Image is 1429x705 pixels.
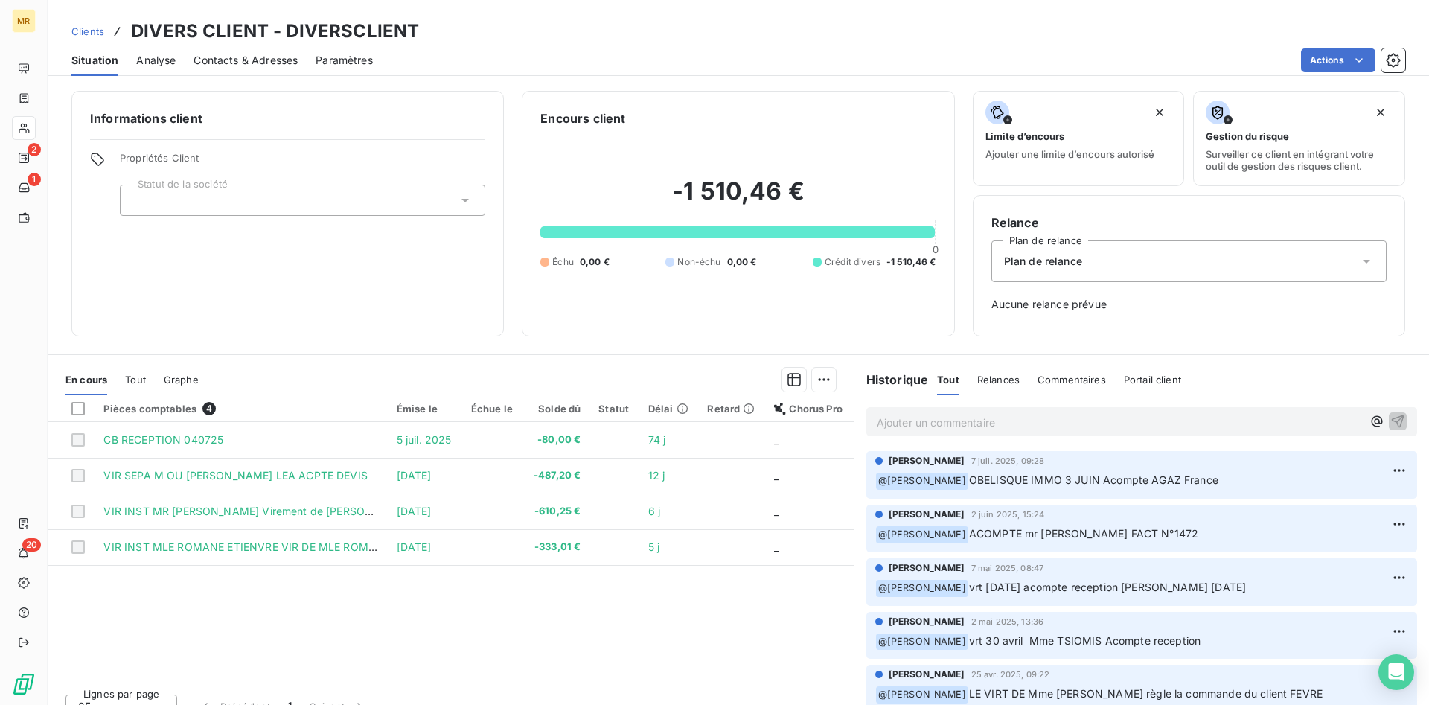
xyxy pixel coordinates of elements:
[316,53,373,68] span: Paramètres
[12,672,36,696] img: Logo LeanPay
[164,374,199,386] span: Graphe
[580,255,610,269] span: 0,00 €
[540,176,936,221] h2: -1 510,46 €
[103,469,367,482] span: VIR SEPA M OU [PERSON_NAME] LEA ACPTE DEVIS
[136,53,176,68] span: Analyse
[971,456,1045,465] span: 7 juil. 2025, 09:28
[973,91,1185,186] button: Limite d’encoursAjouter une limite d’encours autorisé
[985,148,1154,160] span: Ajouter une limite d’encours autorisé
[969,581,1246,593] span: vrt [DATE] acompte reception [PERSON_NAME] [DATE]
[397,433,452,446] span: 5 juil. 2025
[886,255,936,269] span: -1 510,46 €
[71,25,104,37] span: Clients
[28,173,41,186] span: 1
[1193,91,1405,186] button: Gestion du risqueSurveiller ce client en intégrant votre outil de gestion des risques client.
[532,403,581,415] div: Solde dû
[889,508,965,521] span: [PERSON_NAME]
[125,374,146,386] span: Tout
[854,371,929,389] h6: Historique
[971,564,1044,572] span: 7 mai 2025, 08:47
[648,469,665,482] span: 12 j
[937,374,959,386] span: Tout
[774,433,779,446] span: _
[774,505,779,517] span: _
[540,109,625,127] h6: Encours client
[991,214,1387,232] h6: Relance
[397,505,432,517] span: [DATE]
[876,473,968,490] span: @ [PERSON_NAME]
[397,403,453,415] div: Émise le
[969,687,1323,700] span: LE VIRT DE Mme [PERSON_NAME] règle la commande du client FEVRE
[532,433,581,447] span: -80,00 €
[71,53,118,68] span: Situation
[397,469,432,482] span: [DATE]
[471,403,514,415] div: Échue le
[876,526,968,543] span: @ [PERSON_NAME]
[103,433,223,446] span: CB RECEPTION 040725
[648,403,690,415] div: Délai
[103,402,378,415] div: Pièces comptables
[103,505,413,517] span: VIR INST MR [PERSON_NAME] Virement de [PERSON_NAME]
[977,374,1020,386] span: Relances
[397,540,432,553] span: [DATE]
[120,152,485,173] span: Propriétés Client
[532,504,581,519] span: -610,25 €
[727,255,757,269] span: 0,00 €
[889,668,965,681] span: [PERSON_NAME]
[103,540,444,553] span: VIR INST MLE ROMANE ETIENVRE VIR DE MLE ROMANE ETIENVRE
[889,561,965,575] span: [PERSON_NAME]
[876,686,968,704] span: @ [PERSON_NAME]
[889,454,965,468] span: [PERSON_NAME]
[825,255,880,269] span: Crédit divers
[12,9,36,33] div: MR
[1206,130,1289,142] span: Gestion du risque
[132,194,144,207] input: Ajouter une valeur
[71,24,104,39] a: Clients
[707,403,756,415] div: Retard
[971,670,1050,679] span: 25 avr. 2025, 09:22
[876,580,968,597] span: @ [PERSON_NAME]
[22,538,41,552] span: 20
[1038,374,1106,386] span: Commentaires
[969,634,1201,647] span: vrt 30 avril Mme TSIOMIS Acompte reception
[552,255,574,269] span: Échu
[648,540,659,553] span: 5 j
[202,402,216,415] span: 4
[1124,374,1181,386] span: Portail client
[971,617,1044,626] span: 2 mai 2025, 13:36
[131,18,419,45] h3: DIVERS CLIENT - DIVERSCLIENT
[28,143,41,156] span: 2
[774,540,779,553] span: _
[90,109,485,127] h6: Informations client
[933,243,939,255] span: 0
[774,469,779,482] span: _
[1301,48,1375,72] button: Actions
[971,510,1045,519] span: 2 juin 2025, 15:24
[194,53,298,68] span: Contacts & Adresses
[774,403,844,415] div: Chorus Pro
[969,473,1218,486] span: OBELISQUE IMMO 3 JUIN Acompte AGAZ France
[1004,254,1082,269] span: Plan de relance
[991,297,1387,312] span: Aucune relance prévue
[1378,654,1414,690] div: Open Intercom Messenger
[532,468,581,483] span: -487,20 €
[969,527,1198,540] span: ACOMPTE mr [PERSON_NAME] FACT N°1472
[985,130,1064,142] span: Limite d’encours
[65,374,107,386] span: En cours
[532,540,581,555] span: -333,01 €
[677,255,720,269] span: Non-échu
[876,634,968,651] span: @ [PERSON_NAME]
[648,505,660,517] span: 6 j
[889,615,965,628] span: [PERSON_NAME]
[598,403,630,415] div: Statut
[648,433,666,446] span: 74 j
[1206,148,1393,172] span: Surveiller ce client en intégrant votre outil de gestion des risques client.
